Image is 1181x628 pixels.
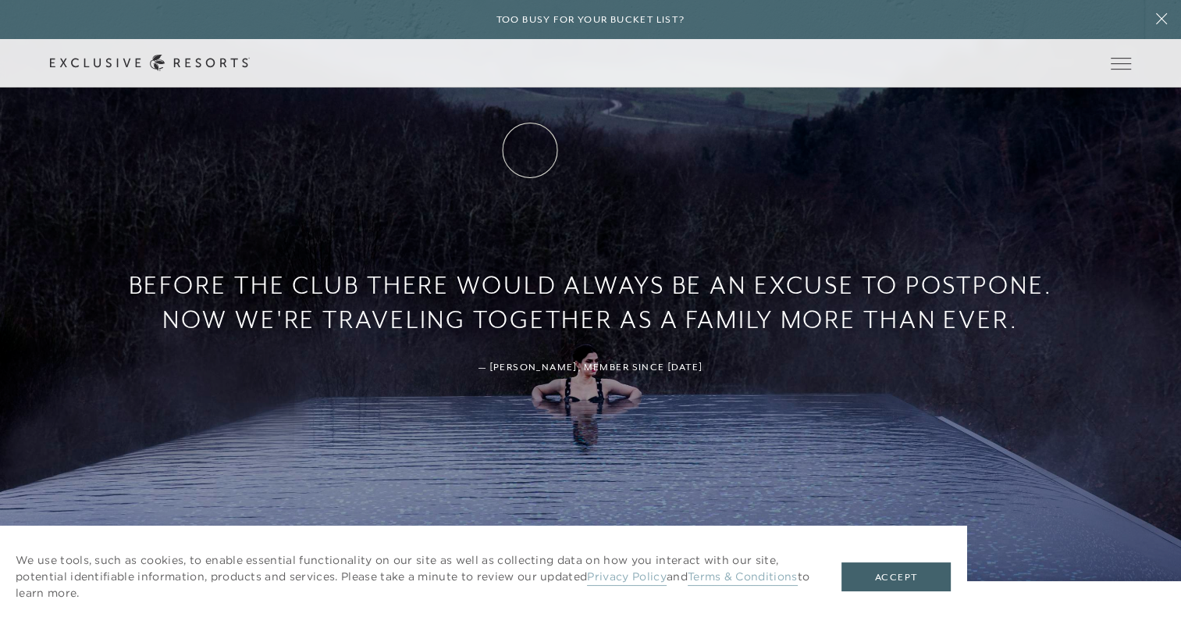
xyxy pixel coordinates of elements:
button: Open navigation [1111,58,1131,69]
button: Accept [841,562,951,592]
h6: Too busy for your bucket list? [496,12,685,27]
a: Terms & Conditions [688,569,798,586]
h6: — [PERSON_NAME], Member since [DATE] [109,360,1072,375]
h3: Before The Club there would always be an excuse to postpone. Now we're traveling together as a fa... [109,268,1072,337]
a: Privacy Policy [587,569,666,586]
p: We use tools, such as cookies, to enable essential functionality on our site as well as collectin... [16,552,810,601]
